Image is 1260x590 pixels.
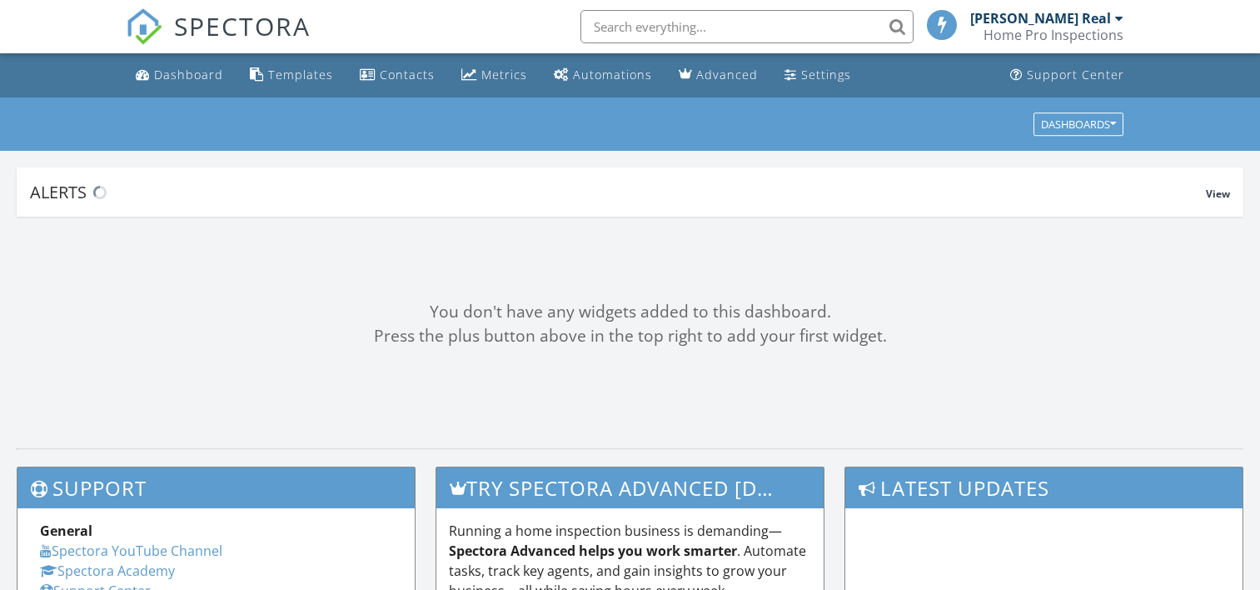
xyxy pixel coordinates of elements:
a: Settings [778,60,858,91]
a: Templates [243,60,340,91]
strong: Spectora Advanced helps you work smarter [449,542,737,560]
div: Metrics [481,67,527,82]
h3: Try spectora advanced [DATE] [436,467,824,508]
div: Alerts [30,181,1206,203]
div: Contacts [380,67,435,82]
a: Metrics [455,60,534,91]
a: Advanced [672,60,764,91]
a: Automations (Basic) [547,60,659,91]
a: Spectora YouTube Channel [40,542,222,560]
h3: Support [17,467,415,508]
a: Support Center [1004,60,1131,91]
strong: General [40,522,92,540]
a: SPECTORA [126,22,311,57]
div: Support Center [1027,67,1124,82]
span: SPECTORA [174,8,311,43]
img: The Best Home Inspection Software - Spectora [126,8,162,45]
button: Dashboards [1033,112,1123,136]
div: Dashboard [154,67,223,82]
div: Automations [573,67,652,82]
div: You don't have any widgets added to this dashboard. [17,300,1243,324]
div: Home Pro Inspections [984,27,1123,43]
span: View [1206,187,1230,201]
a: Contacts [353,60,441,91]
div: Settings [801,67,851,82]
h3: Latest Updates [845,467,1243,508]
a: Spectora Academy [40,562,175,580]
a: Dashboard [129,60,230,91]
input: Search everything... [580,10,914,43]
div: Templates [268,67,333,82]
div: [PERSON_NAME] Real [970,10,1111,27]
div: Dashboards [1041,118,1116,130]
div: Press the plus button above in the top right to add your first widget. [17,324,1243,348]
div: Advanced [696,67,758,82]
